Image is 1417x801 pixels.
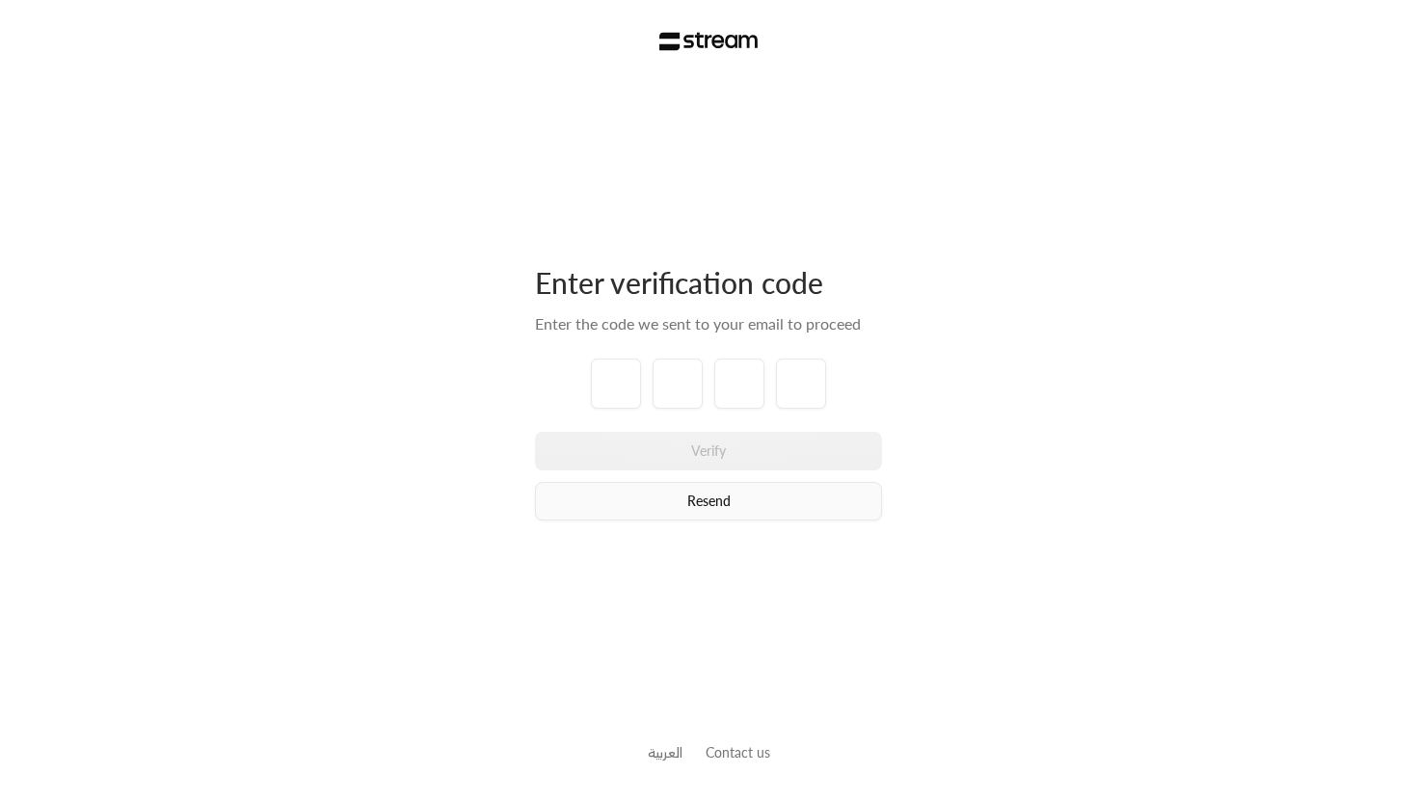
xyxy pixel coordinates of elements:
button: Resend [535,482,882,521]
img: Stream Logo [659,32,759,51]
div: Enter verification code [535,264,882,301]
div: Enter the code we sent to your email to proceed [535,312,882,335]
a: العربية [648,734,682,770]
button: Contact us [706,742,770,762]
a: Contact us [706,744,770,761]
